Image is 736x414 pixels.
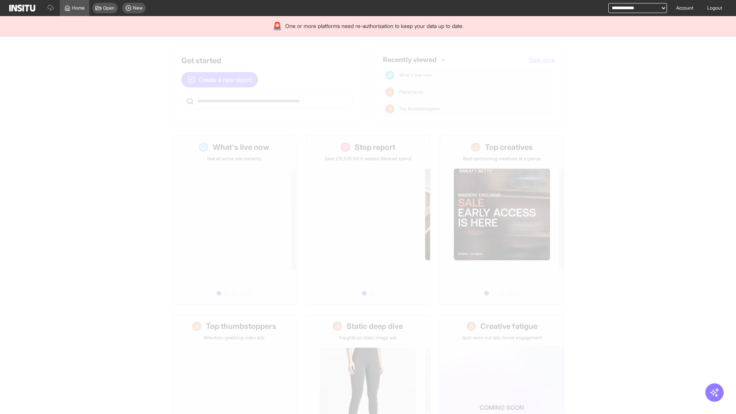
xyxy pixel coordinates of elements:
div: 🚨 [273,21,282,31]
span: Home [72,5,85,11]
span: New [133,5,143,11]
span: One or more platforms need re-authorisation to keep your data up to date. [285,22,463,30]
span: Open [103,5,115,11]
img: Logo [9,5,35,11]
